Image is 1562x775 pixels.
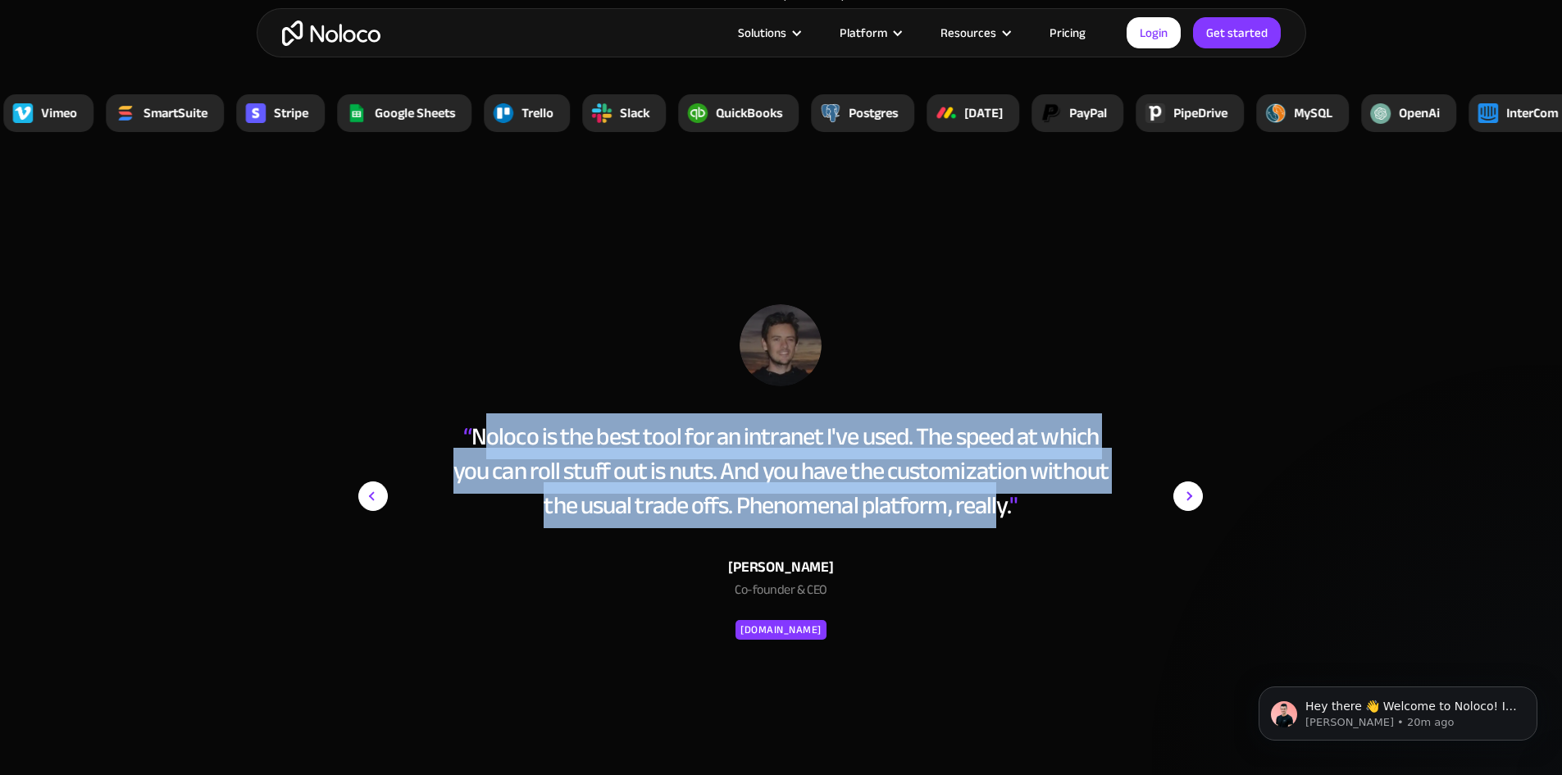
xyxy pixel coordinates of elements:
div: MySQL [1294,103,1332,123]
div: next slide [1137,304,1203,745]
a: Get started [1193,17,1281,48]
span: “ [463,413,471,459]
div: [DOMAIN_NAME] [740,620,822,640]
div: PayPal [1069,103,1107,123]
div: SmartSuite [143,103,207,123]
div: previous slide [358,304,424,745]
div: Slack [620,103,649,123]
div: [PERSON_NAME] [445,555,1116,580]
div: Platform [840,22,887,43]
div: Co-founder & CEO [445,580,1116,608]
div: 1 of 15 [358,304,1203,642]
div: PipeDrive [1173,103,1227,123]
div: [DATE] [964,103,1003,123]
div: Vimeo [41,103,77,123]
a: home [282,21,380,46]
div: Platform [819,22,920,43]
div: carousel [358,304,1203,745]
div: OpenAi [1399,103,1440,123]
iframe: Intercom notifications message [1234,652,1562,767]
div: Stripe [274,103,308,123]
div: Resources [940,22,996,43]
div: InterCom [1506,103,1558,123]
div: Solutions [717,22,819,43]
div: Resources [920,22,1029,43]
div: Noloco is the best tool for an intranet I've used. The speed at which you can roll stuff out is n... [445,419,1116,522]
div: Postgres [849,103,898,123]
div: QuickBooks [716,103,782,123]
div: Google Sheets [375,103,455,123]
a: Login [1127,17,1181,48]
a: Pricing [1029,22,1106,43]
div: Solutions [738,22,786,43]
div: Trello [521,103,553,123]
span: " [1009,482,1018,528]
